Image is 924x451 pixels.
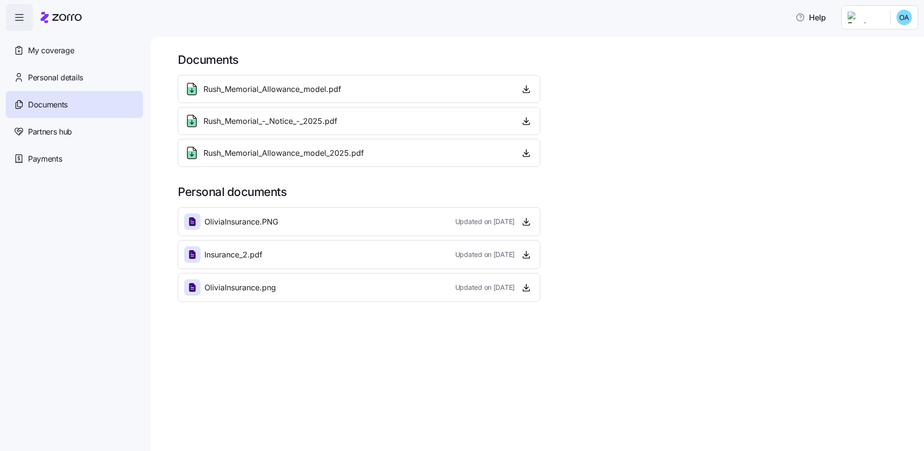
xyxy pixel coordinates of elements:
[204,249,262,261] span: Insurance_2.pdf
[455,283,515,292] span: Updated on [DATE]
[788,8,834,27] button: Help
[203,83,341,95] span: Rush_Memorial_Allowance_model.pdf
[28,153,62,165] span: Payments
[795,12,826,23] span: Help
[203,115,337,127] span: Rush_Memorial_-_Notice_-_2025.pdf
[28,72,83,84] span: Personal details
[6,37,143,64] a: My coverage
[28,45,74,57] span: My coverage
[6,145,143,172] a: Payments
[178,52,910,67] h1: Documents
[6,118,143,145] a: Partners hub
[28,99,68,111] span: Documents
[455,217,515,226] span: Updated on [DATE]
[204,216,278,228] span: OliviaInsurance.PNG
[204,282,276,294] span: OliviaInsurance.png
[6,91,143,118] a: Documents
[896,10,912,25] img: 607ca261bbc1bcc26eb7072ca147877d
[203,147,364,159] span: Rush_Memorial_Allowance_model_2025.pdf
[178,184,910,199] h1: Personal documents
[848,12,882,23] img: Employer logo
[455,250,515,259] span: Updated on [DATE]
[28,126,72,138] span: Partners hub
[6,64,143,91] a: Personal details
